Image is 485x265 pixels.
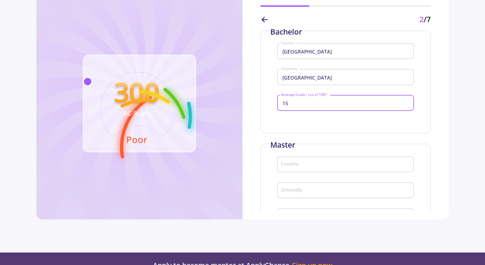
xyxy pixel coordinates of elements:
span: /7 [424,14,431,24]
div: Master [270,139,296,151]
span: 2 [419,14,424,24]
text: AC-Score [123,109,150,117]
text: 300 [114,74,159,110]
div: Bachelor [270,26,303,38]
text: Poor [126,133,147,146]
